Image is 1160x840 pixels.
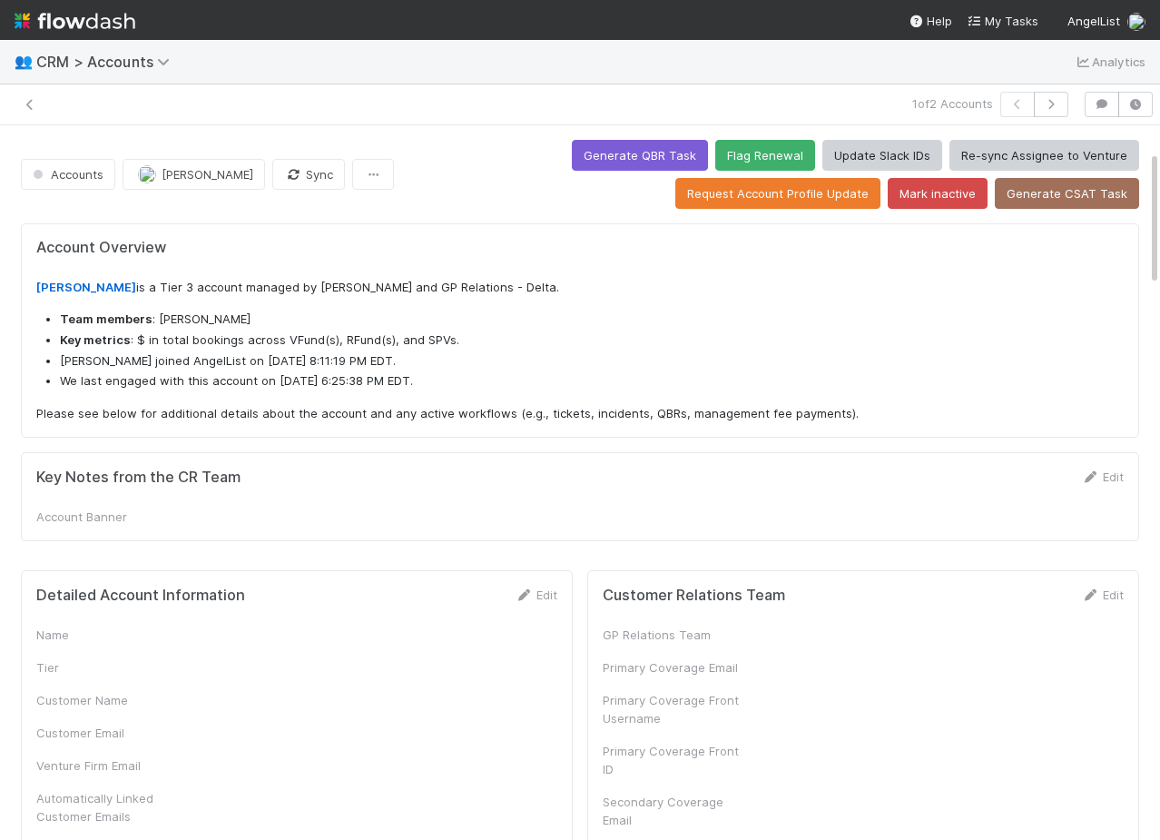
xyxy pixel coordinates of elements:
[60,311,152,326] strong: Team members
[60,331,1124,350] li: : $ in total bookings across VFund(s), RFund(s), and SPVs.
[60,332,131,347] strong: Key metrics
[515,588,557,602] a: Edit
[715,140,815,171] button: Flag Renewal
[36,587,245,605] h5: Detailed Account Information
[967,14,1038,28] span: My Tasks
[603,587,785,605] h5: Customer Relations Team
[1081,469,1124,484] a: Edit
[15,5,135,36] img: logo-inverted-e16ddd16eac7371096b0.svg
[36,53,179,71] span: CRM > Accounts
[603,658,739,677] div: Primary Coverage Email
[15,54,33,69] span: 👥
[995,178,1139,209] button: Generate CSAT Task
[60,352,1124,371] li: [PERSON_NAME] joined AngelList on [DATE] 8:11:19 PM EDT.
[36,508,172,526] div: Account Banner
[21,159,115,190] button: Accounts
[36,789,172,825] div: Automatically Linked Customer Emails
[36,626,172,644] div: Name
[36,658,172,677] div: Tier
[36,724,172,742] div: Customer Email
[572,140,708,171] button: Generate QBR Task
[888,178,988,209] button: Mark inactive
[1081,588,1124,602] a: Edit
[967,12,1038,30] a: My Tasks
[1067,14,1120,28] span: AngelList
[29,167,103,182] span: Accounts
[675,178,880,209] button: Request Account Profile Update
[36,691,172,709] div: Customer Name
[1074,51,1145,73] a: Analytics
[162,167,253,182] span: [PERSON_NAME]
[36,756,172,775] div: Venture Firm Email
[909,12,952,30] div: Help
[138,165,156,183] img: avatar_18c010e4-930e-4480-823a-7726a265e9dd.png
[36,280,136,294] a: [PERSON_NAME]
[1127,13,1145,31] img: avatar_18c010e4-930e-4480-823a-7726a265e9dd.png
[912,94,993,113] span: 1 of 2 Accounts
[36,469,241,487] h5: Key Notes from the CR Team
[60,311,1124,329] li: : [PERSON_NAME]
[272,159,345,190] button: Sync
[36,405,1124,423] p: Please see below for additional details about the account and any active workflows (e.g., tickets...
[603,626,739,644] div: GP Relations Team
[603,691,739,727] div: Primary Coverage Front Username
[36,279,1124,297] p: is a Tier 3 account managed by [PERSON_NAME] and GP Relations - Delta.
[603,742,739,778] div: Primary Coverage Front ID
[822,140,942,171] button: Update Slack IDs
[60,372,1124,390] li: We last engaged with this account on [DATE] 6:25:38 PM EDT.
[123,159,265,190] button: [PERSON_NAME]
[36,239,1124,257] h5: Account Overview
[949,140,1139,171] button: Re-sync Assignee to Venture
[603,793,739,829] div: Secondary Coverage Email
